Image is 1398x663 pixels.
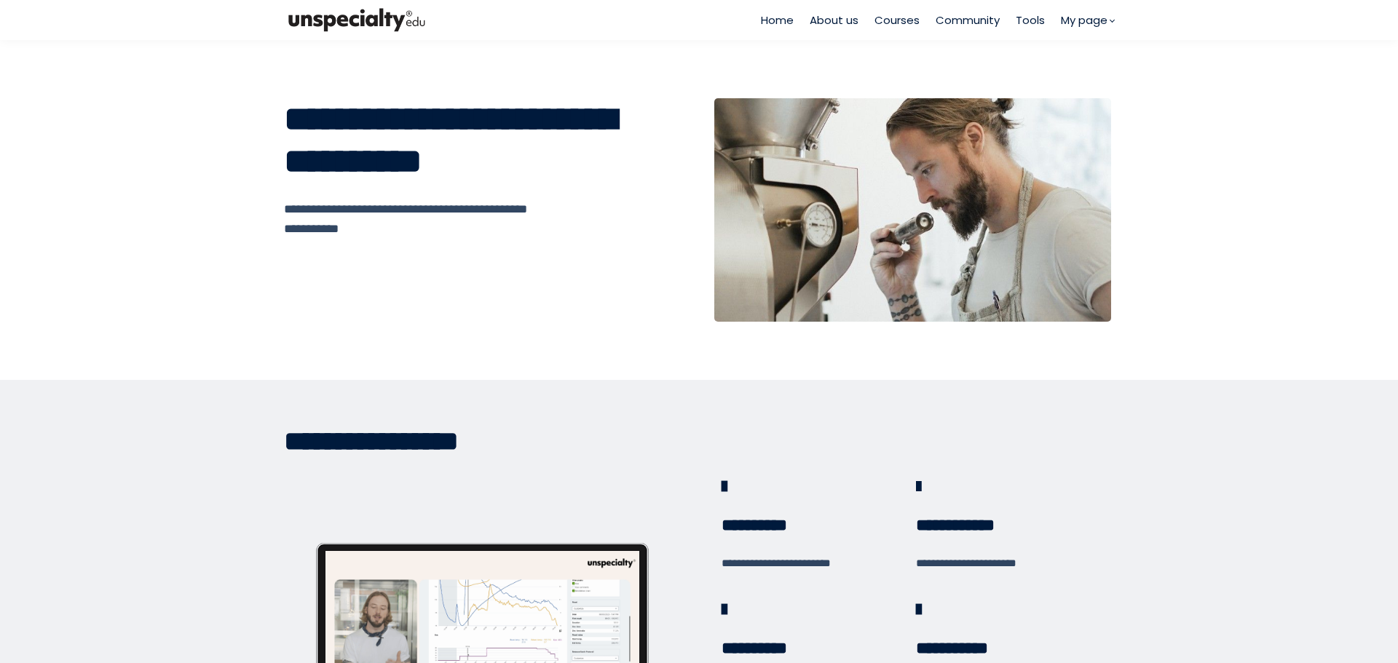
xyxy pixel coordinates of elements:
a: Tools [1016,12,1045,28]
a: Community [936,12,1000,28]
a: About us [810,12,858,28]
img: bc390a18feecddb333977e298b3a00a1.png [284,5,430,35]
a: Courses [874,12,920,28]
a: My page [1061,12,1114,28]
a: Home [761,12,794,28]
span: My page [1061,12,1107,28]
